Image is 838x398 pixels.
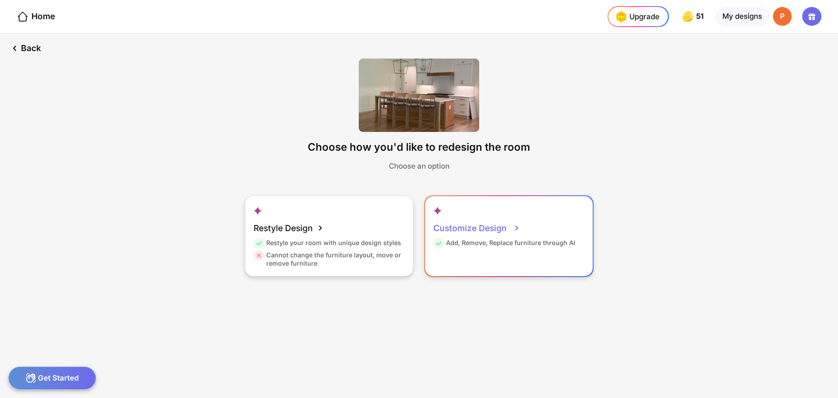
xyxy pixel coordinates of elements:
div: Upgrade [613,8,659,25]
div: My designs [716,7,769,26]
img: upgrade-nav-btn-icon.gif [613,8,629,25]
div: Restyle Design [254,218,326,239]
div: Choose how you'd like to redesign the room [308,141,530,153]
div: Cannot change the furniture layout, move or remove furniture [254,251,402,267]
img: 2Q== [359,59,479,132]
div: P [773,7,792,26]
div: Customize Design [433,218,520,239]
div: Get Started [8,367,96,390]
span: 51 [696,12,705,21]
div: Restyle your room with unique design styles [254,239,401,251]
div: Home [17,10,55,23]
div: Add, Remove, Replace furniture through AI [433,239,575,251]
div: Choose an option [389,162,450,170]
